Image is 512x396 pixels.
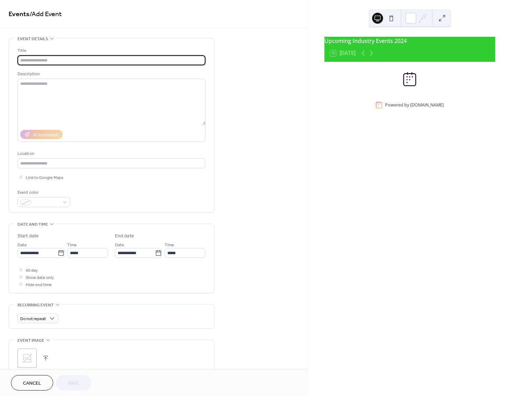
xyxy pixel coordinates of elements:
[410,102,444,108] a: [DOMAIN_NAME]
[385,102,444,108] div: Powered by
[20,315,46,323] span: Do not repeat
[165,241,174,249] span: Time
[17,47,204,54] div: Title
[26,267,38,274] span: All day
[17,349,37,368] div: ;
[67,241,77,249] span: Time
[11,375,53,391] button: Cancel
[17,189,69,196] div: Event color
[17,241,27,249] span: Date
[17,35,48,43] span: Event details
[23,380,41,387] span: Cancel
[115,233,134,240] div: End date
[29,8,62,21] span: / Add Event
[17,233,39,240] div: Start date
[26,281,52,288] span: Hide end time
[17,221,48,228] span: Date and time
[26,274,54,281] span: Show date only
[17,302,54,309] span: Recurring event
[17,337,44,344] span: Event image
[115,241,124,249] span: Date
[17,70,204,78] div: Description
[324,37,495,45] div: Upcoming Industry Events 2024
[9,8,29,21] a: Events
[17,150,204,157] div: Location
[26,174,63,181] span: Link to Google Maps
